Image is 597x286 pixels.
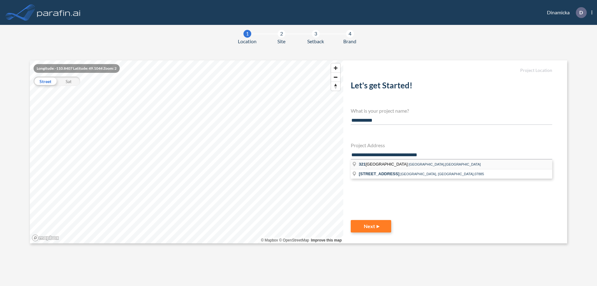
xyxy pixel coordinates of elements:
div: 4 [346,30,354,38]
div: 2 [278,30,285,38]
img: logo [36,6,82,19]
div: Dinamicka [538,7,592,18]
a: Mapbox homepage [32,234,59,241]
h2: Let's get Started! [351,81,552,93]
div: Sat [57,77,80,86]
span: Brand [343,38,356,45]
div: Street [34,77,57,86]
a: Mapbox [261,238,278,242]
h4: Project Address [351,142,552,148]
h5: Project Location [351,68,552,73]
button: Zoom out [331,73,340,82]
span: 321 [359,162,366,166]
span: Zoom out [331,73,340,82]
div: Longitude: -110.8407 Latitude: 49.1044 Zoom: 2 [34,64,120,73]
div: 3 [312,30,320,38]
button: Next [351,220,391,232]
span: Setback [307,38,324,45]
h4: What is your project name? [351,108,552,114]
span: Site [277,38,285,45]
p: D [579,10,583,15]
span: [GEOGRAPHIC_DATA] [359,162,409,166]
canvas: Map [30,60,343,243]
a: Improve this map [311,238,342,242]
div: 1 [243,30,251,38]
button: Reset bearing to north [331,82,340,91]
span: Location [238,38,257,45]
a: OpenStreetMap [279,238,309,242]
button: Zoom in [331,63,340,73]
span: [GEOGRAPHIC_DATA], [GEOGRAPHIC_DATA],07885 [400,172,484,176]
span: Reset bearing to north [331,82,340,91]
span: [STREET_ADDRESS] [359,171,400,176]
span: [GEOGRAPHIC_DATA],[GEOGRAPHIC_DATA] [409,162,481,166]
